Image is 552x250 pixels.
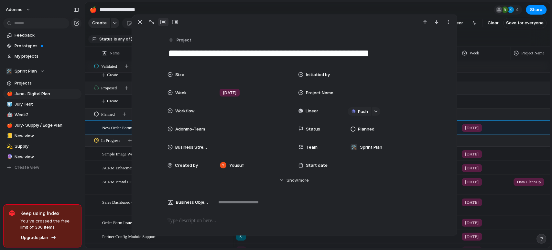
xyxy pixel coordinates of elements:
[19,233,58,242] button: Upgrade plan
[306,108,318,114] span: Linear
[102,218,152,226] span: Order Form Issues & Support
[175,162,198,169] span: Created by
[15,53,79,60] span: My projects
[465,199,479,205] span: [DATE]
[15,143,79,150] span: Supply
[465,125,479,131] span: [DATE]
[90,5,97,14] div: 🍎
[7,153,11,161] div: 🔮
[465,179,479,185] span: [DATE]
[506,20,544,26] span: Save for everyone
[102,232,156,240] span: Partner Config Module Support
[465,165,479,171] span: [DATE]
[239,233,242,240] span: S
[107,98,118,104] span: Create
[7,132,11,140] div: 📒
[6,101,12,108] button: 🧊
[20,218,76,231] span: You've crossed the free limit of 300 items
[15,43,79,49] span: Prototypes
[526,5,547,15] button: Share
[167,36,193,45] button: Project
[107,72,118,78] span: Create
[348,107,371,116] button: Push
[465,219,479,226] span: [DATE]
[175,72,184,78] span: Size
[3,89,81,99] a: 🍎June- Digital Plan
[101,137,120,144] span: In Progress
[15,91,79,97] span: June- Digital Plan
[465,151,479,157] span: [DATE]
[306,162,328,169] span: Start date
[306,144,318,151] span: Team
[306,90,333,96] span: Project Name
[3,66,81,76] button: 🛠️Sprint Plan
[102,198,157,205] span: Sales Dashbaord - Modifications
[3,5,34,15] button: Adonmo
[3,41,81,51] a: Prototypes
[3,30,81,40] a: Feedback
[15,68,37,74] span: Sprint Plan
[6,68,12,74] div: 🛠️
[287,177,298,184] span: Show
[503,18,547,28] button: Save for everyone
[3,163,81,172] button: Create view
[6,143,12,150] button: 💫
[3,99,81,109] a: 🧊July Test
[21,234,48,241] span: Upgrade plan
[114,36,117,42] span: is
[7,90,11,97] div: 🍎
[517,179,541,185] span: Data CleanUp
[130,36,167,43] button: 9 statuses
[15,122,79,129] span: July- Supply / Edge Plan
[306,72,330,78] span: Initiatied by
[117,36,130,42] span: any of
[7,122,11,129] div: 🍎
[3,142,81,151] a: 💫Supply
[358,108,368,115] span: Push
[6,133,12,139] button: 📒
[6,122,12,129] button: 🍎
[92,20,107,26] span: Create
[7,111,11,119] div: 🤖
[3,131,81,141] a: 📒New view
[516,6,521,13] span: 4
[15,133,79,139] span: New view
[7,143,11,150] div: 💫
[6,6,23,13] span: Adonmo
[306,126,320,132] span: Status
[6,91,12,97] button: 🍎
[358,126,374,132] span: Planned
[110,50,120,56] span: Name
[176,199,209,206] span: Business Objective
[351,144,357,150] div: 🛠️
[168,174,421,186] button: Showmore
[488,20,499,26] span: Clear
[15,80,79,86] span: Projects
[6,154,12,160] button: 🔮
[113,36,131,43] button: isany of
[3,110,81,120] a: 🤖Week2
[99,36,113,42] span: Status
[15,101,79,108] span: July Test
[298,177,309,184] span: more
[6,112,12,118] button: 🤖
[101,63,117,70] span: Validated
[465,233,479,240] span: [DATE]
[175,108,195,114] span: Workflow
[15,154,79,160] span: New view
[470,50,479,56] span: Week
[3,120,81,130] div: 🍎July- Supply / Edge Plan
[15,164,39,171] span: Create view
[88,18,110,28] button: Create
[20,210,76,217] span: Keep using Index
[15,112,79,118] span: Week2
[101,111,115,118] span: Planned
[175,144,209,151] span: Business Stream
[175,90,187,96] span: Week
[177,37,191,43] span: Project
[101,85,117,91] span: Proposed
[3,78,81,88] a: Projects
